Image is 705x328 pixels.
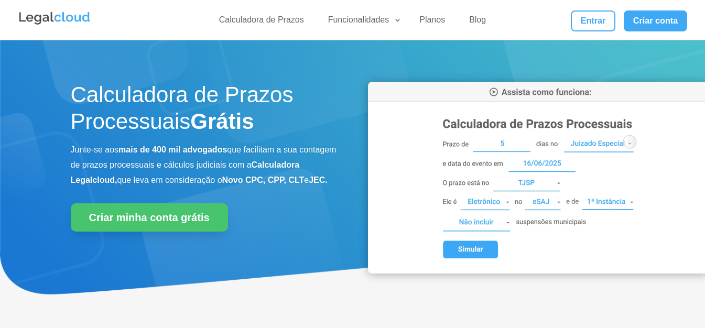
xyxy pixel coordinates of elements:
b: mais de 400 mil advogados [118,145,227,154]
b: JEC. [309,176,328,184]
h1: Calculadora de Prazos Processuais [71,82,337,140]
p: Junte-se aos que facilitam a sua contagem de prazos processuais e cálculos judiciais com a que le... [71,143,337,188]
b: Calculadora Legalcloud, [71,160,300,184]
a: Planos [413,15,451,30]
b: Novo CPC, CPP, CLT [222,176,305,184]
img: Legalcloud Logo [18,10,91,26]
a: Criar minha conta grátis [71,203,228,232]
a: Entrar [571,10,615,31]
a: Funcionalidades [322,15,402,30]
a: Criar conta [624,10,688,31]
a: Calculadora de Prazos [213,15,310,30]
a: Logo da Legalcloud [18,19,91,28]
a: Blog [463,15,492,30]
strong: Grátis [190,109,254,134]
